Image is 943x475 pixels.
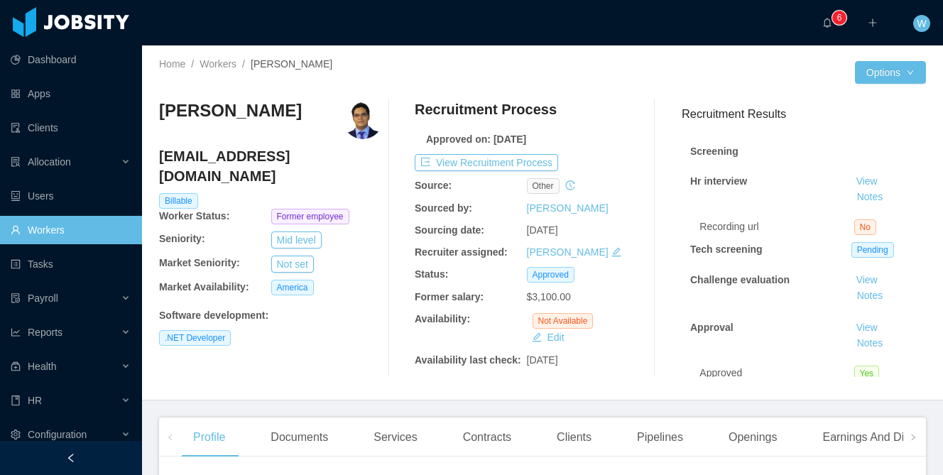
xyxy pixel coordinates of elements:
b: Recruiter assigned: [415,246,508,258]
span: HR [28,395,42,406]
a: icon: profileTasks [11,250,131,278]
h3: [PERSON_NAME] [159,99,302,122]
span: Former employee [271,209,349,224]
b: Sourced by: [415,202,472,214]
span: Yes [854,366,880,381]
a: Home [159,58,185,70]
h4: Recruitment Process [415,99,557,119]
strong: Hr interview [690,175,747,187]
div: Recording url [699,219,854,234]
span: Health [28,361,56,372]
span: W [917,15,926,32]
a: icon: exportView Recruitment Process [415,157,558,168]
div: Documents [259,417,339,457]
p: 6 [837,11,842,25]
h4: [EMAIL_ADDRESS][DOMAIN_NAME] [159,146,383,186]
i: icon: book [11,395,21,405]
button: Notes [851,288,889,305]
a: View [851,175,883,187]
div: Contracts [452,417,523,457]
i: icon: line-chart [11,327,21,337]
a: icon: appstoreApps [11,80,131,108]
strong: Challenge evaluation [690,274,790,285]
span: $3,100.00 [527,291,571,302]
strong: Tech screening [690,244,763,255]
button: Notes [851,335,889,352]
i: icon: edit [611,247,621,257]
div: Openings [717,417,789,457]
strong: Approval [690,322,734,333]
a: icon: pie-chartDashboard [11,45,131,74]
i: icon: file-protect [11,293,21,303]
b: Former salary: [415,291,484,302]
span: Allocation [28,156,71,168]
span: Reports [28,327,62,338]
img: 085632c0-5fe8-11e9-a93d-55033b05d66e_5e458ff66867b-400w.png [343,99,383,139]
button: icon: editEdit [526,329,570,346]
a: [PERSON_NAME] [527,202,609,214]
i: icon: solution [11,157,21,167]
button: Not set [271,256,314,273]
span: Payroll [28,293,58,304]
span: [PERSON_NAME] [251,58,332,70]
b: Market Availability: [159,281,249,293]
span: [DATE] [527,224,558,236]
i: icon: bell [822,18,832,28]
span: .NET Developer [159,330,231,346]
div: Pipelines [626,417,694,457]
a: icon: userWorkers [11,216,131,244]
a: Workers [200,58,236,70]
a: icon: auditClients [11,114,131,142]
span: / [191,58,194,70]
i: icon: right [910,434,917,441]
span: Pending [851,242,894,258]
a: [PERSON_NAME] [527,246,609,258]
button: Mid level [271,231,322,249]
b: Approved on: [DATE] [426,133,526,145]
b: Status: [415,268,448,280]
i: icon: setting [11,430,21,439]
div: Profile [182,417,236,457]
b: Availability last check: [415,354,521,366]
span: Billable [159,193,198,209]
span: / [242,58,245,70]
span: No [854,219,876,235]
b: Seniority: [159,233,205,244]
span: Configuration [28,429,87,440]
div: Approved [699,366,854,381]
i: icon: history [565,180,575,190]
span: [DATE] [527,354,558,366]
b: Sourcing date: [415,224,484,236]
a: icon: robotUsers [11,182,131,210]
button: Notes [851,189,889,206]
i: icon: plus [868,18,878,28]
b: Worker Status: [159,210,229,222]
div: Clients [545,417,603,457]
span: other [527,178,560,194]
b: Source: [415,180,452,191]
span: America [271,280,314,295]
i: icon: left [167,434,174,441]
i: icon: medicine-box [11,361,21,371]
b: Software development : [159,310,268,321]
sup: 6 [832,11,846,25]
a: View [851,274,883,285]
b: Availability: [415,313,470,324]
b: Market Seniority: [159,257,240,268]
button: icon: exportView Recruitment Process [415,154,558,171]
strong: Screening [690,146,738,157]
h3: Recruitment Results [682,105,926,123]
div: Services [362,417,428,457]
button: Optionsicon: down [855,61,926,84]
span: Approved [527,267,574,283]
a: View [851,322,883,333]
